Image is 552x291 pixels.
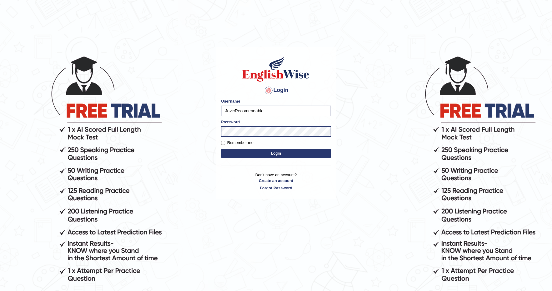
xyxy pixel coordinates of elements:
[241,55,311,82] img: Logo of English Wise sign in for intelligent practice with AI
[221,141,225,145] input: Remember me
[221,178,331,184] a: Create an account
[221,119,240,125] label: Password
[221,98,240,104] label: Username
[221,172,331,191] p: Don't have an account?
[221,86,331,95] h4: Login
[221,185,331,191] a: Forgot Password
[221,140,253,146] label: Remember me
[221,149,331,158] button: Login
